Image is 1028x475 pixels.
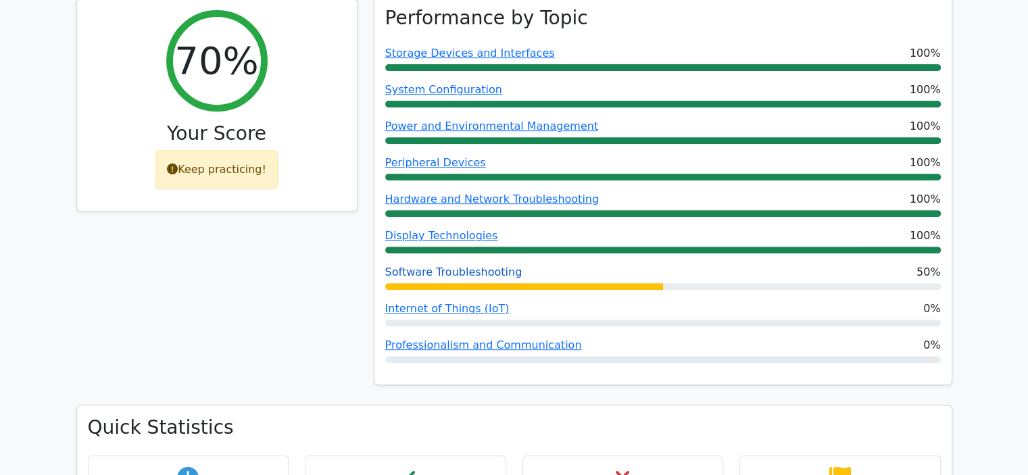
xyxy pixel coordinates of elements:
[385,229,498,242] a: Display Technologies
[385,120,599,132] a: Power and Environmental Management
[910,228,941,244] span: 100%
[910,45,941,61] span: 100%
[385,302,510,315] a: Internet of Things (IoT)
[385,7,588,30] h3: Performance by Topic
[385,193,599,205] a: Hardware and Network Troubleshooting
[88,416,941,439] h3: Quick Statistics
[910,191,941,207] span: 100%
[910,118,941,134] span: 100%
[88,122,346,145] h3: Your Score
[385,47,555,59] a: Storage Devices and Interfaces
[385,83,502,96] a: System Configuration
[910,82,941,98] span: 100%
[910,155,941,171] span: 100%
[385,156,486,169] a: Peripheral Devices
[916,264,941,280] span: 50%
[174,38,258,83] h2: 70%
[385,339,582,351] a: Professionalism and Communication
[923,301,940,317] span: 0%
[385,266,522,278] a: Software Troubleshooting
[155,150,278,189] div: Keep practicing!
[923,337,940,353] span: 0%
